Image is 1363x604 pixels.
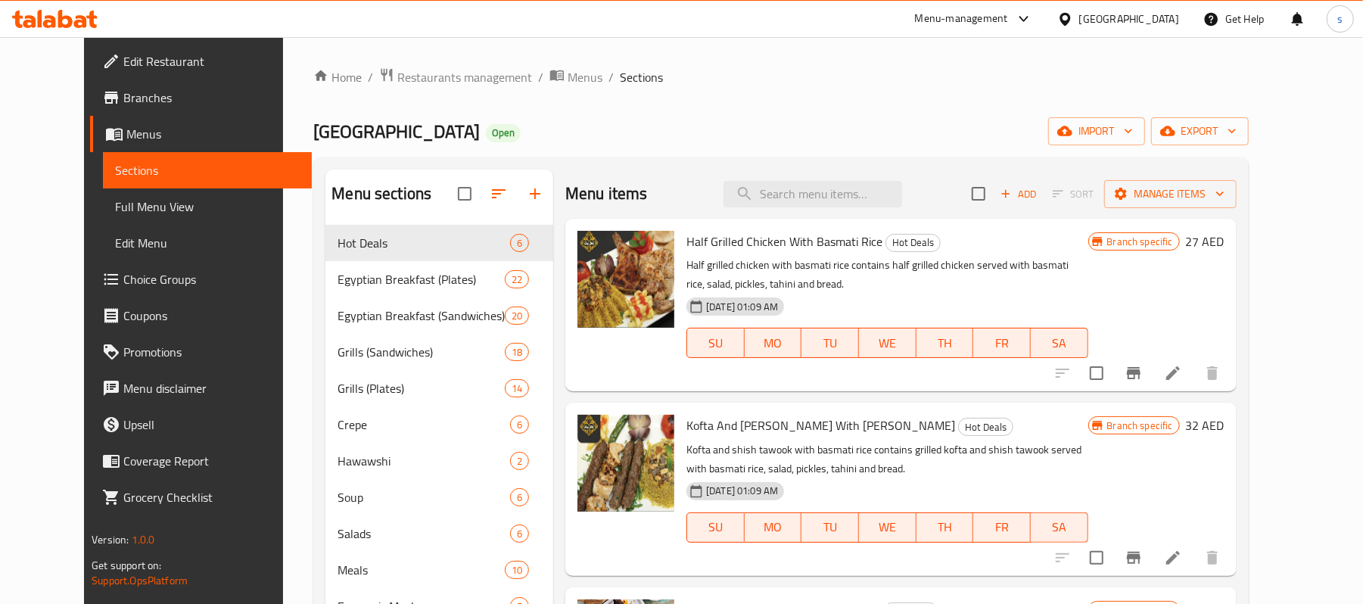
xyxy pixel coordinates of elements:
[506,309,528,323] span: 20
[481,176,517,212] span: Sort sections
[123,488,300,506] span: Grocery Checklist
[511,236,528,251] span: 6
[90,443,312,479] a: Coverage Report
[90,116,312,152] a: Menus
[686,512,745,543] button: SU
[979,332,1025,354] span: FR
[923,516,968,538] span: TH
[885,234,941,252] div: Hot Deals
[115,234,300,252] span: Edit Menu
[338,525,510,543] span: Salads
[115,198,300,216] span: Full Menu View
[506,345,528,360] span: 18
[1337,11,1343,27] span: s
[338,379,505,397] span: Grills (Plates)
[859,328,916,358] button: WE
[538,68,543,86] li: /
[338,452,510,470] div: Hawawshi
[1104,180,1237,208] button: Manage items
[338,307,505,325] div: Egyptian Breakfast (Sandwiches)
[505,561,529,579] div: items
[608,68,614,86] li: /
[686,328,745,358] button: SU
[620,68,663,86] span: Sections
[686,441,1088,478] p: Kofta and shish tawook with basmati rice contains grilled kofta and shish tawook served with basm...
[510,452,529,470] div: items
[103,188,312,225] a: Full Menu View
[123,452,300,470] span: Coverage Report
[1164,549,1182,567] a: Edit menu item
[1116,540,1152,576] button: Branch-specific-item
[325,225,553,261] div: Hot Deals6
[90,43,312,79] a: Edit Restaurant
[506,563,528,578] span: 10
[998,185,1039,203] span: Add
[338,270,505,288] span: Egyptian Breakfast (Plates)
[338,416,510,434] div: Crepe
[923,332,968,354] span: TH
[994,182,1043,206] span: Add item
[1037,332,1082,354] span: SA
[1194,355,1231,391] button: delete
[686,256,1088,294] p: Half grilled chicken with basmati rice contains half grilled chicken served with basmati rice, sa...
[338,561,505,579] span: Meals
[1048,117,1145,145] button: import
[801,328,859,358] button: TU
[123,416,300,434] span: Upsell
[751,332,796,354] span: MO
[325,552,553,588] div: Meals10
[511,490,528,505] span: 6
[724,181,902,207] input: search
[1116,355,1152,391] button: Branch-specific-item
[1037,516,1082,538] span: SA
[510,488,529,506] div: items
[745,512,802,543] button: MO
[325,261,553,297] div: Egyptian Breakfast (Plates)22
[132,530,155,550] span: 1.0.0
[1116,185,1225,204] span: Manage items
[505,307,529,325] div: items
[123,343,300,361] span: Promotions
[915,10,1008,28] div: Menu-management
[808,516,853,538] span: TU
[859,512,916,543] button: WE
[1101,419,1179,433] span: Branch specific
[1163,122,1237,141] span: export
[90,370,312,406] a: Menu disclaimer
[865,332,910,354] span: WE
[510,525,529,543] div: items
[338,488,510,506] span: Soup
[123,52,300,70] span: Edit Restaurant
[916,512,974,543] button: TH
[90,79,312,116] a: Branches
[103,152,312,188] a: Sections
[325,479,553,515] div: Soup6
[1043,182,1104,206] span: Select section first
[92,530,129,550] span: Version:
[313,114,480,148] span: [GEOGRAPHIC_DATA]
[979,516,1025,538] span: FR
[510,416,529,434] div: items
[325,370,553,406] div: Grills (Plates)14
[379,67,532,87] a: Restaurants management
[486,124,521,142] div: Open
[745,328,802,358] button: MO
[1079,11,1179,27] div: [GEOGRAPHIC_DATA]
[90,334,312,370] a: Promotions
[103,225,312,261] a: Edit Menu
[90,406,312,443] a: Upsell
[126,125,300,143] span: Menus
[916,328,974,358] button: TH
[506,272,528,287] span: 22
[963,178,994,210] span: Select section
[1151,117,1249,145] button: export
[397,68,532,86] span: Restaurants management
[577,415,674,512] img: Kofta And Shish Tawook With Basmati Rice
[1081,542,1112,574] span: Select to update
[338,343,505,361] span: Grills (Sandwiches)
[1031,512,1088,543] button: SA
[325,406,553,443] div: Crepe6
[1194,540,1231,576] button: delete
